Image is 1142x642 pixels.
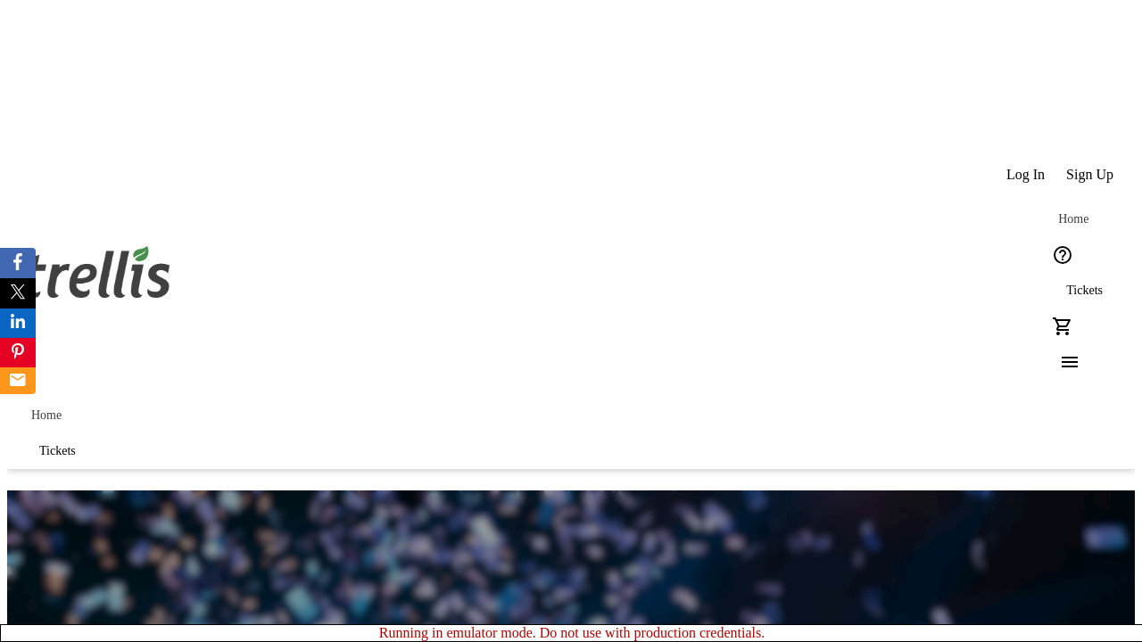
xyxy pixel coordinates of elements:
span: Tickets [1066,284,1103,298]
button: Log In [996,157,1055,193]
button: Sign Up [1055,157,1124,193]
span: Log In [1006,167,1045,183]
button: Cart [1045,309,1080,344]
span: Home [31,408,62,423]
a: Tickets [1045,273,1124,309]
span: Sign Up [1066,167,1113,183]
a: Home [1045,202,1102,237]
a: Home [18,398,75,433]
button: Menu [1045,344,1080,380]
button: Help [1045,237,1080,273]
a: Tickets [18,433,97,469]
img: Orient E2E Organization Lv8udML1vw's Logo [18,226,177,316]
span: Home [1058,212,1088,226]
span: Tickets [39,444,76,458]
